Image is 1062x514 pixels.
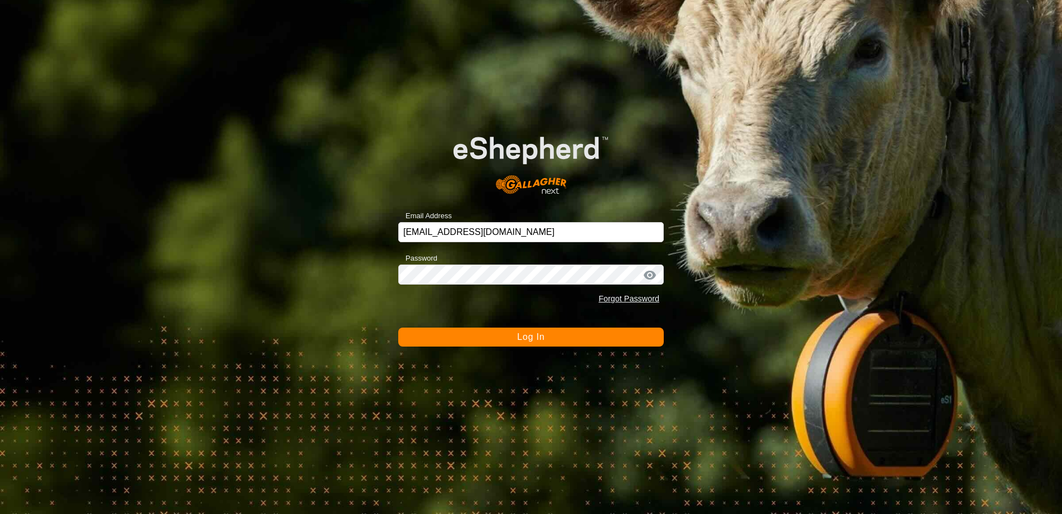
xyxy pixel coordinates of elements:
[598,294,659,303] a: Forgot Password
[517,332,544,342] span: Log In
[398,222,664,242] input: Email Address
[425,114,638,205] img: E-shepherd Logo
[398,210,452,222] label: Email Address
[398,328,664,347] button: Log In
[398,253,437,264] label: Password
